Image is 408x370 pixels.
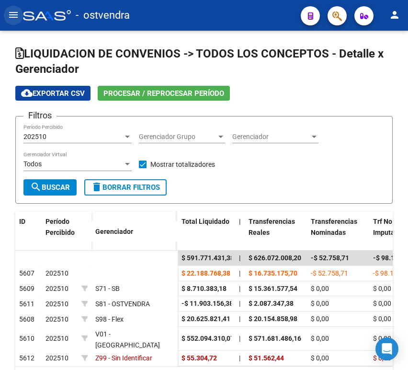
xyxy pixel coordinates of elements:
[181,315,230,323] span: $ 20.625.821,41
[30,181,42,193] mat-icon: search
[45,335,68,342] span: 202510
[249,335,301,342] span: $ 571.681.486,16
[8,9,19,21] mat-icon: menu
[103,89,224,98] span: Procesar / Reprocesar período
[19,218,25,225] span: ID
[373,300,391,307] span: $ 0,00
[239,269,240,277] span: |
[19,335,34,342] span: 5610
[239,315,240,323] span: |
[249,285,297,292] span: $ 15.361.577,54
[181,254,234,262] span: $ 591.771.431,38
[311,315,329,323] span: $ 0,00
[235,211,245,254] datatable-header-cell: |
[91,183,160,192] span: Borrar Filtros
[311,254,349,262] span: -$ 52.758,71
[76,5,130,26] span: - ostvendra
[95,354,152,362] span: Z99 - Sin Identificar
[232,133,310,141] span: Gerenciador
[15,211,42,252] datatable-header-cell: ID
[239,300,240,307] span: |
[181,354,217,362] span: $ 55.304,72
[19,269,34,277] span: 5607
[45,285,68,292] span: 202510
[21,89,85,98] span: Exportar CSV
[91,221,178,242] datatable-header-cell: Gerenciador
[239,254,241,262] span: |
[150,159,215,170] span: Mostrar totalizadores
[95,330,160,349] span: V01 - [GEOGRAPHIC_DATA]
[45,218,75,236] span: Período Percibido
[373,218,408,236] span: Trf No Imputables
[181,218,229,225] span: Total Liquidado
[181,335,234,342] span: $ 552.094.310,07
[249,218,295,236] span: Transferencias Reales
[311,269,348,277] span: -$ 52.758,71
[84,179,167,196] button: Borrar Filtros
[181,269,230,277] span: $ 22.188.768,38
[311,300,329,307] span: $ 0,00
[23,179,77,196] button: Buscar
[181,300,233,307] span: -$ 11.903.156,38
[373,315,391,323] span: $ 0,00
[30,183,70,192] span: Buscar
[389,9,400,21] mat-icon: person
[311,218,357,236] span: Transferencias Nominadas
[239,218,241,225] span: |
[45,300,68,308] span: 202510
[21,87,33,99] mat-icon: cloud_download
[373,354,391,362] span: $ 0,00
[311,285,329,292] span: $ 0,00
[23,133,46,140] span: 202510
[139,133,216,141] span: Gerenciador Grupo
[249,254,301,262] span: $ 626.072.008,20
[181,285,227,292] span: $ 8.710.383,18
[45,315,68,323] span: 202510
[239,354,240,362] span: |
[245,211,307,254] datatable-header-cell: Transferencias Reales
[249,354,284,362] span: $ 51.562,44
[19,300,34,308] span: 5611
[95,285,120,292] span: S71 - SB
[95,300,150,308] span: S81 - OSTVENDRA
[23,109,57,122] h3: Filtros
[311,335,329,342] span: $ 0,00
[45,354,68,362] span: 202510
[95,228,133,235] span: Gerenciador
[178,211,235,254] datatable-header-cell: Total Liquidado
[307,211,369,254] datatable-header-cell: Transferencias Nominadas
[19,315,34,323] span: 5608
[249,300,294,307] span: $ 2.087.347,38
[98,86,230,101] button: Procesar / Reprocesar período
[373,285,391,292] span: $ 0,00
[239,335,240,342] span: |
[15,86,91,101] button: Exportar CSV
[19,354,34,362] span: 5612
[19,285,34,292] span: 5609
[45,269,68,277] span: 202510
[373,335,391,342] span: $ 0,00
[95,315,124,323] span: S98 - Flex
[23,160,42,168] span: Todos
[42,211,78,252] datatable-header-cell: Período Percibido
[239,285,240,292] span: |
[249,269,297,277] span: $ 16.735.175,70
[249,315,297,323] span: $ 20.154.858,98
[311,354,329,362] span: $ 0,00
[91,181,102,193] mat-icon: delete
[15,47,384,76] span: LIQUIDACION DE CONVENIOS -> TODOS LOS CONCEPTOS - Detalle x Gerenciador
[375,337,398,360] div: Open Intercom Messenger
